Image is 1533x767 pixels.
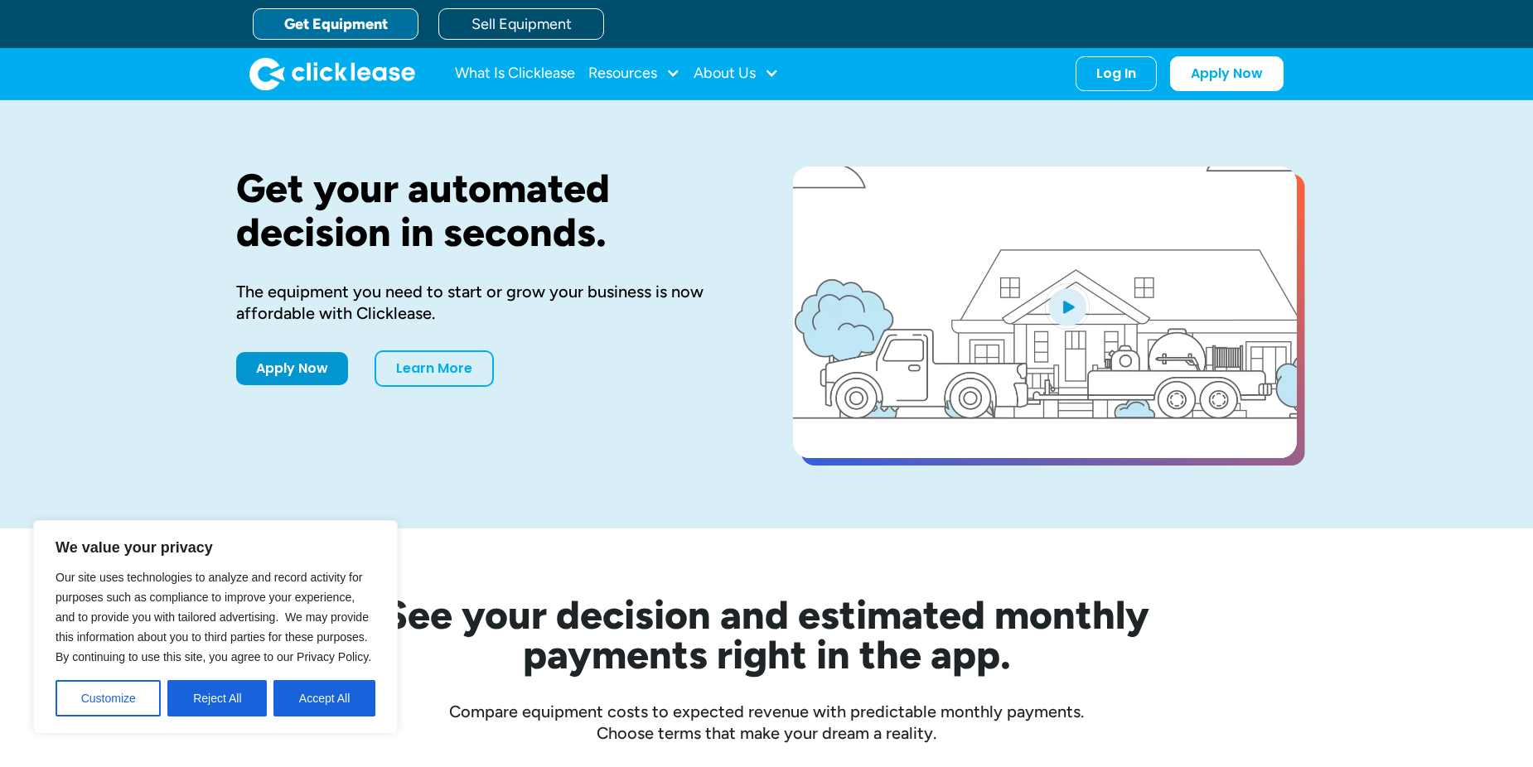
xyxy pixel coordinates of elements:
[1096,65,1136,82] div: Log In
[438,8,604,40] a: Sell Equipment
[588,57,680,90] div: Resources
[249,57,415,90] a: home
[33,520,398,734] div: We value your privacy
[793,166,1297,458] a: open lightbox
[236,701,1297,744] div: Compare equipment costs to expected revenue with predictable monthly payments. Choose terms that ...
[56,680,161,716] button: Customize
[236,281,740,324] div: The equipment you need to start or grow your business is now affordable with Clicklease.
[56,571,371,663] span: Our site uses technologies to analyze and record activity for purposes such as compliance to impr...
[1045,283,1090,330] img: Blue play button logo on a light blue circular background
[236,352,348,385] a: Apply Now
[375,350,494,387] a: Learn More
[302,595,1231,674] h2: See your decision and estimated monthly payments right in the app.
[455,57,575,90] a: What Is Clicklease
[167,680,267,716] button: Reject All
[694,57,779,90] div: About Us
[273,680,375,716] button: Accept All
[1170,56,1284,91] a: Apply Now
[56,538,375,557] p: We value your privacy
[253,8,418,40] a: Get Equipment
[249,57,415,90] img: Clicklease logo
[236,166,740,254] h1: Get your automated decision in seconds.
